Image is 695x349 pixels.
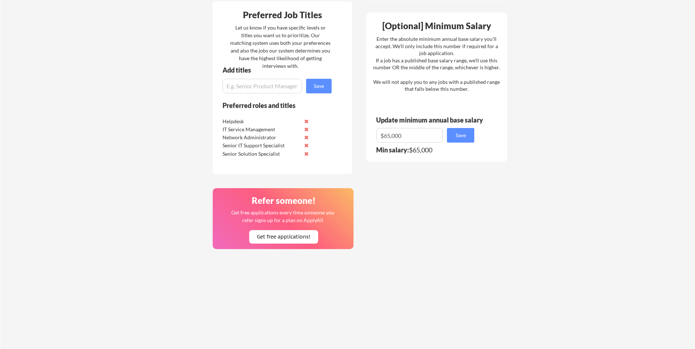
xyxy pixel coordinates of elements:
button: Get free applications! [249,230,318,244]
div: Preferred roles and titles [223,102,322,109]
div: [Optional] Minimum Salary [369,22,505,30]
div: Senior IT Support Specialist [223,142,300,149]
button: Save [447,128,474,143]
div: Enter the absolute minimum annual base salary you'll accept. We'll only include this number if re... [373,35,500,93]
div: Refer someone! [216,196,351,205]
strong: Min salary: [376,146,409,154]
div: IT Service Management [223,126,300,133]
div: $65,000 [376,147,479,153]
div: Senior Solution Specialist [223,150,300,158]
div: Update minimum annual base salary [376,117,486,123]
input: E.g. Senior Product Manager [223,79,302,93]
button: Save [306,79,332,93]
div: Preferred Job Titles [215,11,350,19]
div: Let us know if you have specific levels or titles you want us to prioritize. Our matching system ... [230,24,331,70]
div: Network Administrator [223,134,300,141]
div: Get free applications every time someone you refer signs up for a plan on ApplyAll [231,209,335,224]
input: E.g. $100,000 [377,128,443,143]
div: Add titles [223,67,325,73]
div: Helpdesk [223,118,300,125]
